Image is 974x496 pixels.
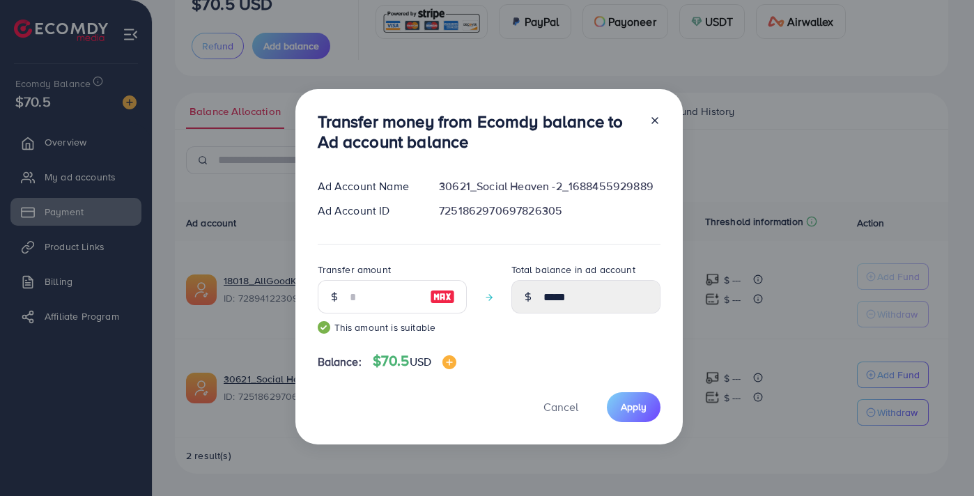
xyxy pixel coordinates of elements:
[428,203,671,219] div: 7251862970697826305
[307,203,428,219] div: Ad Account ID
[307,178,428,194] div: Ad Account Name
[915,433,964,486] iframe: Chat
[318,111,638,152] h3: Transfer money from Ecomdy balance to Ad account balance
[373,352,456,370] h4: $70.5
[318,321,330,334] img: guide
[318,354,362,370] span: Balance:
[410,354,431,369] span: USD
[442,355,456,369] img: image
[526,392,596,422] button: Cancel
[318,320,467,334] small: This amount is suitable
[511,263,635,277] label: Total balance in ad account
[428,178,671,194] div: 30621_Social Heaven -2_1688455929889
[607,392,660,422] button: Apply
[543,399,578,414] span: Cancel
[621,400,647,414] span: Apply
[430,288,455,305] img: image
[318,263,391,277] label: Transfer amount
